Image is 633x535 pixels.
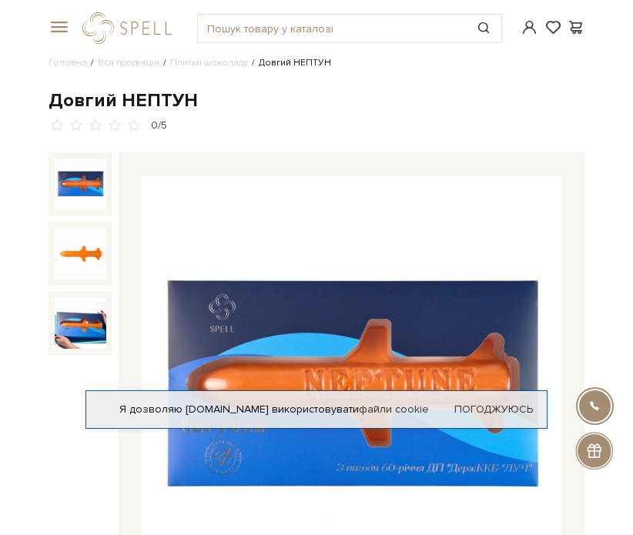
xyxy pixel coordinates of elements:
[151,119,167,133] div: 0/5
[170,57,248,69] a: Плитки шоколаду
[55,159,106,210] img: Довгий НЕПТУН
[98,57,159,69] a: Вся продукція
[49,89,584,112] div: Довгий НЕПТУН
[466,15,501,42] button: Пошук товару у каталозі
[82,12,179,44] a: logo
[86,403,547,416] div: Я дозволяю [DOMAIN_NAME] використовувати
[248,56,331,70] li: Довгий НЕПТУН
[359,403,429,416] a: файли cookie
[198,15,466,42] input: Пошук товару у каталозі
[55,298,106,349] img: Довгий НЕПТУН
[454,403,533,416] a: Погоджуюсь
[55,228,106,279] img: Довгий НЕПТУН
[49,57,87,69] a: Головна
